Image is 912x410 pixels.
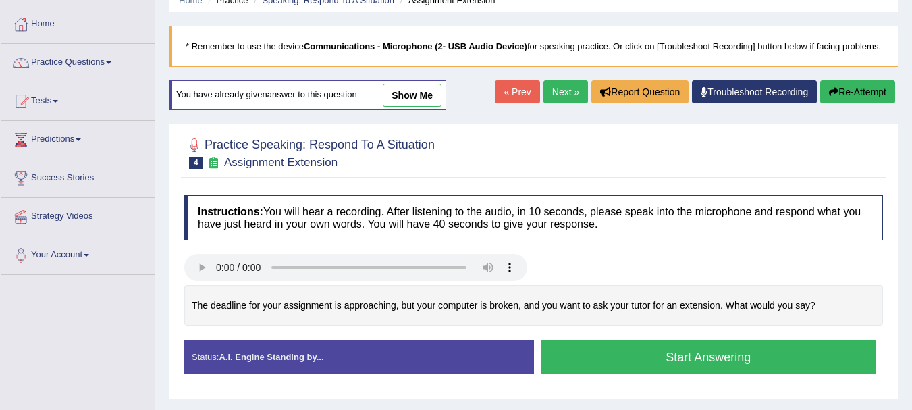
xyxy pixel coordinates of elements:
a: Practice Questions [1,44,155,78]
a: show me [383,84,441,107]
blockquote: * Remember to use the device for speaking practice. Or click on [Troubleshoot Recording] button b... [169,26,898,67]
a: Home [1,5,155,39]
span: 4 [189,157,203,169]
h2: Practice Speaking: Respond To A Situation [184,135,435,169]
strong: A.I. Engine Standing by... [219,352,323,362]
button: Start Answering [541,340,877,374]
a: Strategy Videos [1,198,155,232]
small: Assignment Extension [224,156,338,169]
div: You have already given answer to this question [169,80,446,110]
h4: You will hear a recording. After listening to the audio, in 10 seconds, please speak into the mic... [184,195,883,240]
div: The deadline for your assignment is approaching, but your computer is broken, and you want to ask... [184,285,883,326]
a: Your Account [1,236,155,270]
a: Troubleshoot Recording [692,80,817,103]
a: « Prev [495,80,539,103]
div: Status: [184,340,534,374]
a: Next » [543,80,588,103]
button: Re-Attempt [820,80,895,103]
button: Report Question [591,80,689,103]
a: Tests [1,82,155,116]
a: Success Stories [1,159,155,193]
b: Communications - Microphone (2- USB Audio Device) [304,41,527,51]
a: Predictions [1,121,155,155]
small: Exam occurring question [207,157,221,170]
b: Instructions: [198,206,263,217]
